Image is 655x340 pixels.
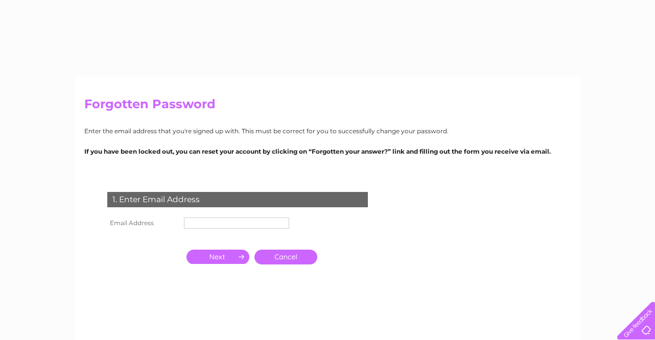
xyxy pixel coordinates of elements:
h2: Forgotten Password [84,97,571,116]
p: Enter the email address that you're signed up with. This must be correct for you to successfully ... [84,126,571,136]
a: Cancel [254,250,317,264]
div: 1. Enter Email Address [107,192,368,207]
p: If you have been locked out, you can reset your account by clicking on “Forgotten your answer?” l... [84,147,571,156]
th: Email Address [105,215,181,231]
